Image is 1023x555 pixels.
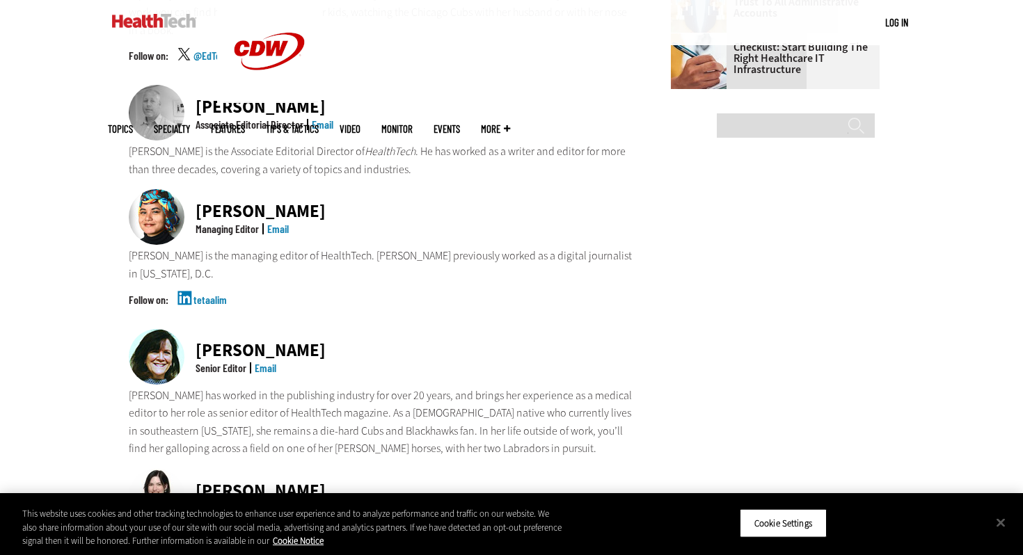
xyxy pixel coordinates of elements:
a: tetaalim [193,294,227,329]
a: MonITor [381,124,413,134]
p: [PERSON_NAME] is the Associate Editorial Director of . He has worked as a writer and editor for m... [129,143,634,178]
div: This website uses cookies and other tracking technologies to enhance user experience and to analy... [22,507,563,548]
a: Features [211,124,245,134]
p: [PERSON_NAME] has worked in the publishing industry for over 20 years, and brings her experience ... [129,387,634,458]
span: Specialty [154,124,190,134]
img: Jordan Scott [129,469,184,524]
a: Log in [885,16,908,29]
button: Close [985,507,1016,538]
div: Senior Editor [196,362,246,373]
div: Managing Editor [196,223,259,234]
img: Home [112,14,196,28]
span: More [481,124,510,134]
span: Topics [108,124,133,134]
button: Cookie Settings [740,508,827,538]
a: Video [340,124,360,134]
img: Teta Alim [129,189,184,245]
a: Email [267,222,289,235]
div: [PERSON_NAME] [196,341,326,359]
img: Jean Dal Porto [129,329,184,385]
p: [PERSON_NAME] is the managing editor of HealthTech. [PERSON_NAME] previously worked as a digital ... [129,247,634,282]
div: [PERSON_NAME] [196,202,326,220]
div: User menu [885,15,908,30]
a: More information about your privacy [273,535,324,547]
a: CDW [217,92,322,106]
a: Email [255,361,276,374]
a: Tips & Tactics [266,124,319,134]
a: Events [434,124,460,134]
div: [PERSON_NAME] [196,482,326,499]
